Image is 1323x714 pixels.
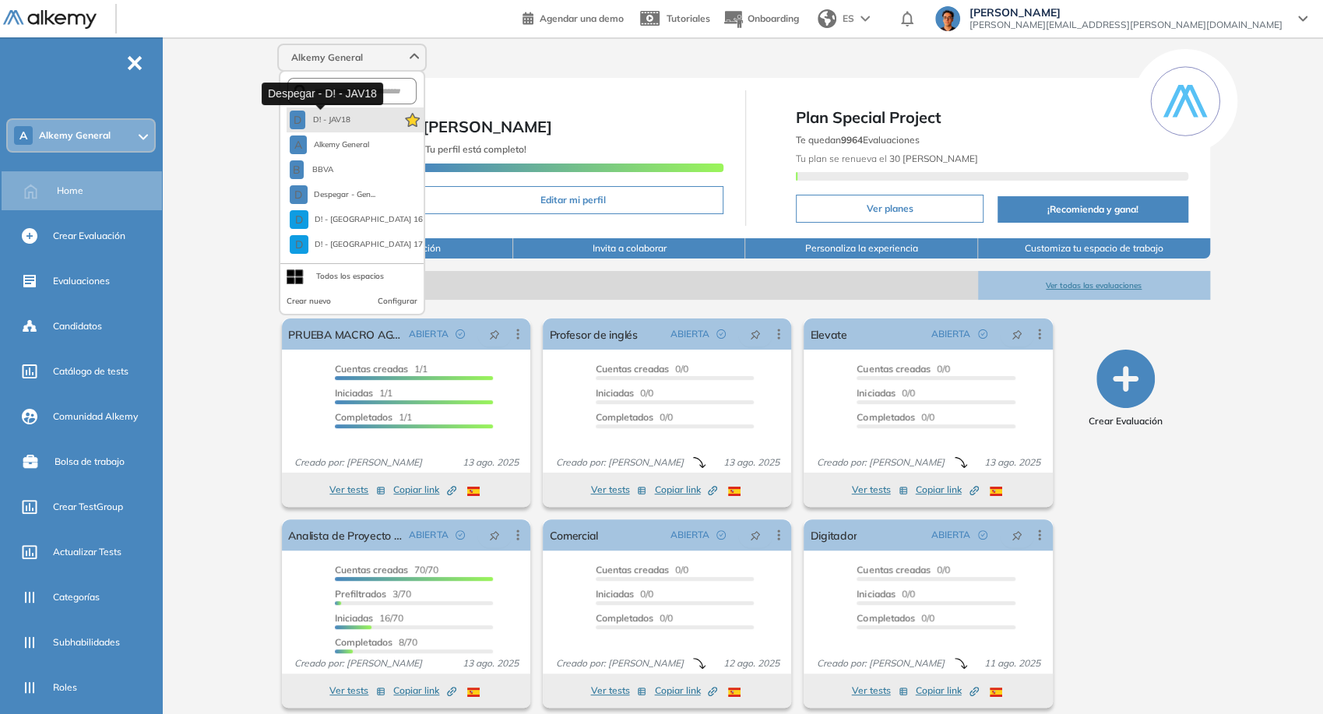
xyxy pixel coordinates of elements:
img: ESP [728,688,741,697]
span: 0/0 [857,564,949,575]
span: Completados [335,636,392,648]
span: ABIERTA [409,327,448,341]
span: Subhabilidades [53,635,120,649]
button: Copiar link [916,681,979,700]
span: 13 ago. 2025 [716,455,785,470]
span: Alkemy General [291,51,363,64]
span: 8/70 [335,636,417,648]
span: Copiar link [916,684,979,698]
span: Completados [596,411,653,423]
span: pushpin [489,328,500,340]
button: Ver tests [329,480,385,499]
div: Todos los espacios [316,270,384,283]
span: Agendar una demo [540,12,624,24]
button: Onboarding [723,2,799,36]
span: Home [57,184,83,198]
span: [PERSON_NAME] [969,6,1283,19]
span: ABIERTA [409,528,448,542]
span: 11 ago. 2025 [978,656,1047,670]
span: check-circle [716,329,726,339]
span: Cuentas creadas [857,564,930,575]
button: Customiza tu espacio de trabajo [978,238,1210,259]
span: A [19,129,27,142]
button: DD! - JAV18 [290,111,352,129]
span: check-circle [456,329,465,339]
span: 13 ago. 2025 [978,455,1047,470]
img: ESP [467,688,480,697]
a: Comercial [549,519,598,550]
span: 1/1 [335,363,428,375]
a: Elevate [810,318,846,350]
span: 13 ago. 2025 [456,656,524,670]
button: BBBVA [290,160,336,179]
span: Copiar link [393,483,456,497]
a: Analista de Proyecto [OPS] [288,519,403,550]
button: AAlkemy General [290,135,370,154]
span: Plan Special Project [796,106,1188,129]
span: Crear Evaluación [53,229,125,243]
span: check-circle [456,530,465,540]
button: Copiar link [916,480,979,499]
span: Cuentas creadas [857,363,930,375]
button: Ver tests [852,681,908,700]
span: D [294,114,301,126]
a: PRUEBA MACRO AGENTE AI [288,318,403,350]
span: 0/0 [857,411,934,423]
span: pushpin [750,328,761,340]
span: 0/0 [857,588,914,600]
button: Copiar link [393,681,456,700]
span: Bolsa de trabajo [55,455,125,469]
span: check-circle [978,329,987,339]
img: world [818,9,836,28]
button: Crear Evaluación [1089,350,1163,428]
button: pushpin [1000,322,1034,346]
span: Completados [335,411,392,423]
button: pushpin [738,522,772,547]
span: pushpin [1012,328,1022,340]
div: Despegar - D! - JAV18 [262,83,383,105]
span: D! - JAV18 [311,114,351,126]
span: Iniciadas [857,588,895,600]
button: Crear nuevo [287,295,331,308]
button: pushpin [477,522,512,547]
span: Onboarding [748,12,799,24]
span: 0/0 [857,387,914,399]
span: Crear TestGroup [53,500,123,514]
span: Copiar link [654,483,717,497]
b: 9964 [841,134,863,146]
span: 0/0 [857,363,949,375]
span: Creado por: [PERSON_NAME] [549,656,689,670]
span: Completados [857,612,914,624]
span: Cuentas creadas [335,363,408,375]
span: Tu plan se renueva el [796,153,978,164]
a: Digitador [810,519,857,550]
img: ESP [990,688,1002,697]
span: BBVA [310,164,336,176]
span: Creado por: [PERSON_NAME] [549,455,689,470]
span: 3/70 [335,588,411,600]
button: Copiar link [654,681,717,700]
span: 0/0 [596,387,653,399]
span: Alkemy General [39,129,111,142]
button: Copiar link [654,480,717,499]
img: ESP [990,487,1002,496]
span: Catálogo de tests [53,364,128,378]
span: Iniciadas [596,588,634,600]
span: ABIERTA [670,528,709,542]
span: Completados [857,411,914,423]
span: 0/0 [596,411,673,423]
img: ESP [467,487,480,496]
span: Completados [596,612,653,624]
button: Configurar [378,295,417,308]
span: Creado por: [PERSON_NAME] [288,656,428,670]
span: Cuentas creadas [596,363,669,375]
span: Actualizar Tests [53,545,121,559]
span: [PERSON_NAME][EMAIL_ADDRESS][PERSON_NAME][DOMAIN_NAME] [969,19,1283,31]
span: pushpin [750,529,761,541]
img: Logo [3,10,97,30]
span: 0/0 [857,612,934,624]
button: pushpin [738,322,772,346]
span: 16/70 [335,612,403,624]
span: ES [843,12,854,26]
span: [PERSON_NAME] [423,117,552,136]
